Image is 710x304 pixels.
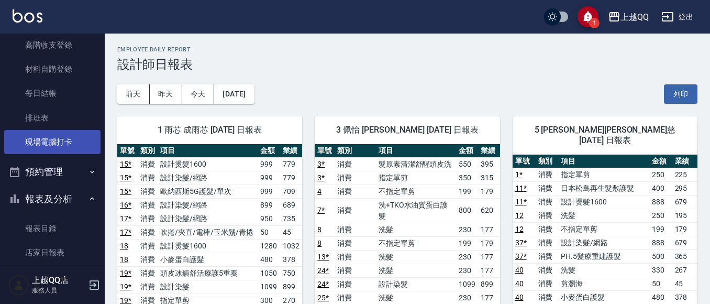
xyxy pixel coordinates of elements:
[558,155,649,168] th: 項目
[456,236,478,250] td: 199
[258,184,280,198] td: 999
[478,250,500,264] td: 177
[536,195,559,209] td: 消費
[672,249,697,263] td: 365
[280,239,303,253] td: 1032
[558,195,649,209] td: 設計燙髮1600
[258,157,280,171] td: 999
[335,277,376,291] td: 消費
[138,266,158,280] td: 消費
[4,130,101,154] a: 現場電腦打卡
[335,144,376,158] th: 類別
[664,84,697,104] button: 列印
[536,249,559,263] td: 消費
[525,125,685,146] span: 5 [PERSON_NAME][PERSON_NAME]慈 [DATE] 日報表
[478,171,500,184] td: 315
[456,171,478,184] td: 350
[649,209,672,222] td: 250
[335,250,376,264] td: 消費
[258,280,280,294] td: 1099
[515,279,524,288] a: 40
[649,168,672,181] td: 250
[138,198,158,212] td: 消費
[672,155,697,168] th: 業績
[317,225,321,234] a: 8
[672,209,697,222] td: 195
[158,280,258,294] td: 設計染髮
[4,265,101,289] a: 互助日報表
[138,157,158,171] td: 消費
[649,249,672,263] td: 500
[258,239,280,253] td: 1280
[150,84,182,104] button: 昨天
[558,290,649,304] td: 小麥蛋白護髮
[280,225,303,239] td: 45
[158,157,258,171] td: 設計燙髮1600
[120,255,128,264] a: 18
[558,168,649,181] td: 指定單剪
[335,223,376,236] td: 消費
[558,249,649,263] td: PH.5髪療重建護髮
[536,155,559,168] th: 類別
[604,6,653,28] button: 上越QQ
[513,155,536,168] th: 單號
[672,277,697,290] td: 45
[327,125,487,135] span: 3 佩怡 [PERSON_NAME] [DATE] 日報表
[158,171,258,184] td: 設計染髮/網路
[456,277,478,291] td: 1099
[158,144,258,158] th: 項目
[130,125,290,135] span: 1 雨芯 成雨芯 [DATE] 日報表
[478,157,500,171] td: 395
[315,144,335,158] th: 單號
[478,198,500,223] td: 620
[4,33,101,57] a: 高階收支登錄
[649,222,672,236] td: 199
[536,290,559,304] td: 消費
[376,157,456,171] td: 髮原素清潔舒醒頭皮洗
[138,212,158,225] td: 消費
[117,46,697,53] h2: Employee Daily Report
[649,236,672,249] td: 888
[558,181,649,195] td: 日本松島再生髮敷護髮
[657,7,697,27] button: 登出
[280,266,303,280] td: 750
[4,57,101,81] a: 材料自購登錄
[214,84,254,104] button: [DATE]
[138,280,158,294] td: 消費
[672,195,697,209] td: 679
[280,144,303,158] th: 業績
[335,264,376,277] td: 消費
[578,6,598,27] button: save
[478,144,500,158] th: 業績
[456,184,478,198] td: 199
[376,250,456,264] td: 洗髮
[649,195,672,209] td: 888
[280,184,303,198] td: 709
[536,222,559,236] td: 消費
[536,168,559,181] td: 消費
[376,223,456,236] td: 洗髮
[280,253,303,266] td: 378
[478,264,500,277] td: 177
[515,225,524,233] a: 12
[456,157,478,171] td: 550
[456,223,478,236] td: 230
[158,212,258,225] td: 設計染髮/網路
[456,250,478,264] td: 230
[376,198,456,223] td: 洗+TKO水油質蛋白護髮
[376,144,456,158] th: 項目
[536,181,559,195] td: 消費
[558,209,649,222] td: 洗髮
[4,186,101,213] button: 報表及分析
[4,216,101,241] a: 報表目錄
[335,171,376,184] td: 消費
[117,84,150,104] button: 前天
[280,157,303,171] td: 779
[558,222,649,236] td: 不指定單剪
[258,253,280,266] td: 480
[138,144,158,158] th: 類別
[335,236,376,250] td: 消費
[558,277,649,290] td: 剪瀏海
[672,236,697,249] td: 679
[649,277,672,290] td: 50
